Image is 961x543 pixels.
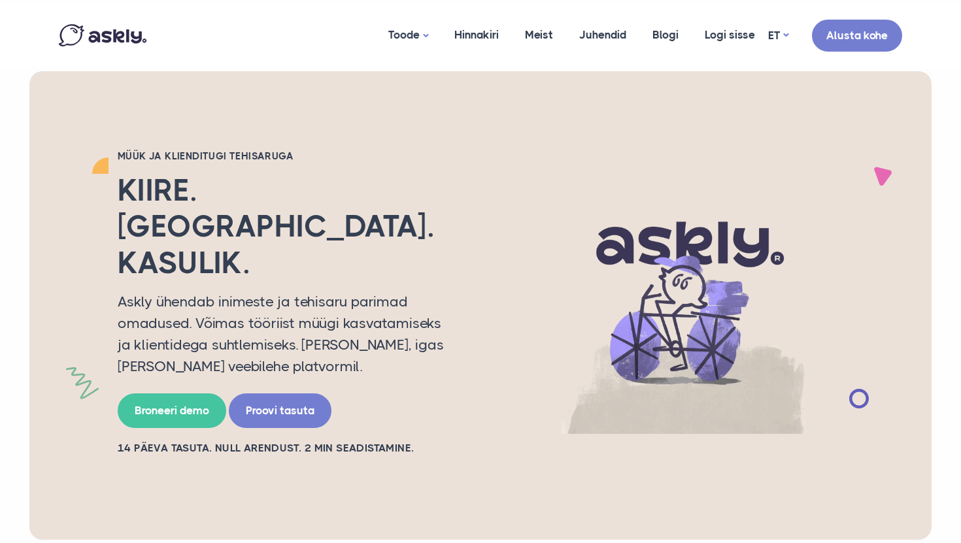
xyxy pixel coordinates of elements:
a: Toode [375,3,441,68]
a: Logi sisse [692,3,768,67]
h2: Kiire. [GEOGRAPHIC_DATA]. Kasulik. [118,173,458,281]
h2: 14 PÄEVA TASUTA. NULL ARENDUST. 2 MIN SEADISTAMINE. [118,441,458,455]
a: Hinnakiri [441,3,512,67]
p: Askly ühendab inimeste ja tehisaru parimad omadused. Võimas tööriist müügi kasvatamiseks ja klien... [118,291,458,377]
a: Alusta kohe [812,20,902,52]
h2: Müük ja klienditugi tehisaruga [118,150,458,163]
a: Meist [512,3,566,67]
a: Broneeri demo [118,393,226,428]
img: Askly [59,24,146,46]
img: AI multilingual chat [477,177,889,435]
a: Proovi tasuta [229,393,331,428]
a: ET [768,26,788,45]
a: Blogi [639,3,692,67]
a: Juhendid [566,3,639,67]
